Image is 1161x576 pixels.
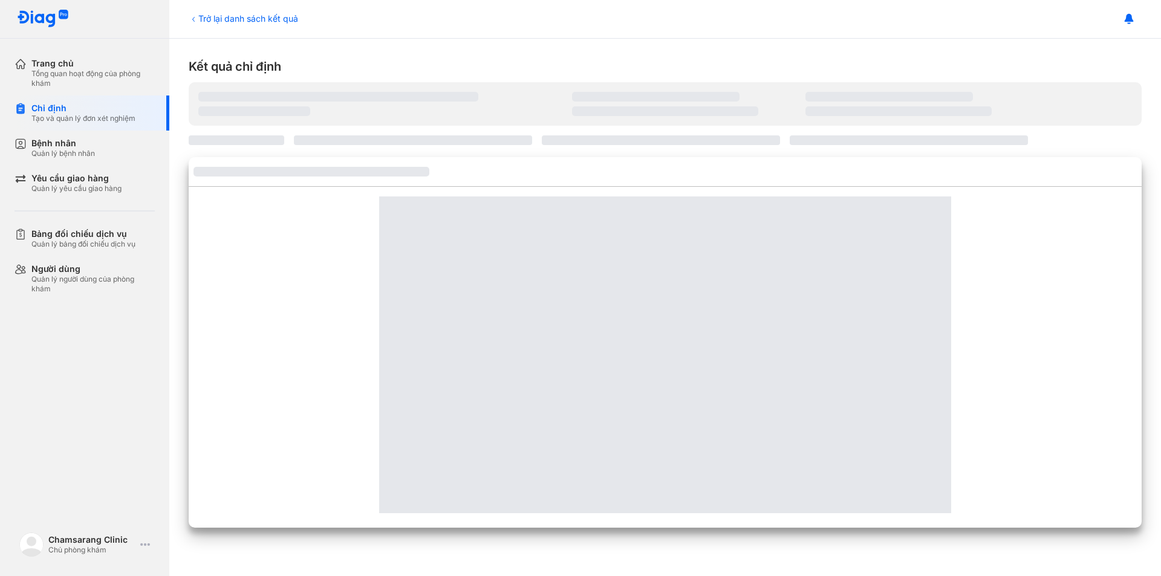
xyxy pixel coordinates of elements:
div: Quản lý yêu cầu giao hàng [31,184,122,193]
div: Kết quả chỉ định [189,58,1142,75]
div: Trang chủ [31,58,155,69]
div: Người dùng [31,264,155,274]
div: Chamsarang Clinic [48,534,135,545]
div: Bệnh nhân [31,138,95,149]
img: logo [19,532,44,557]
div: Yêu cầu giao hàng [31,173,122,184]
div: Quản lý bệnh nhân [31,149,95,158]
div: Bảng đối chiếu dịch vụ [31,228,135,239]
div: Chỉ định [31,103,135,114]
div: Tổng quan hoạt động của phòng khám [31,69,155,88]
img: logo [17,10,69,28]
div: Quản lý bảng đối chiếu dịch vụ [31,239,135,249]
div: Trở lại danh sách kết quả [189,12,298,25]
div: Tạo và quản lý đơn xét nghiệm [31,114,135,123]
div: Chủ phòng khám [48,545,135,555]
div: Quản lý người dùng của phòng khám [31,274,155,294]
